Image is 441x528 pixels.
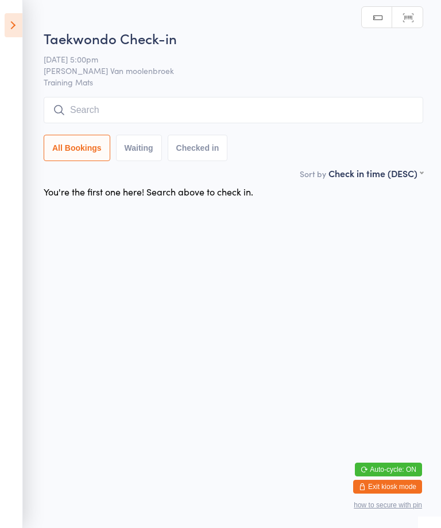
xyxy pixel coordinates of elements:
[44,29,423,48] h2: Taekwondo Check-in
[354,501,422,509] button: how to secure with pin
[116,135,162,161] button: Waiting
[44,65,405,76] span: [PERSON_NAME] Van moolenbroek
[44,97,423,123] input: Search
[355,463,422,476] button: Auto-cycle: ON
[328,167,423,179] div: Check in time (DESC)
[353,480,422,494] button: Exit kiosk mode
[300,168,326,179] label: Sort by
[44,185,253,198] div: You're the first one here! Search above to check in.
[44,53,405,65] span: [DATE] 5:00pm
[44,76,423,88] span: Training Mats
[44,135,110,161] button: All Bookings
[168,135,228,161] button: Checked in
